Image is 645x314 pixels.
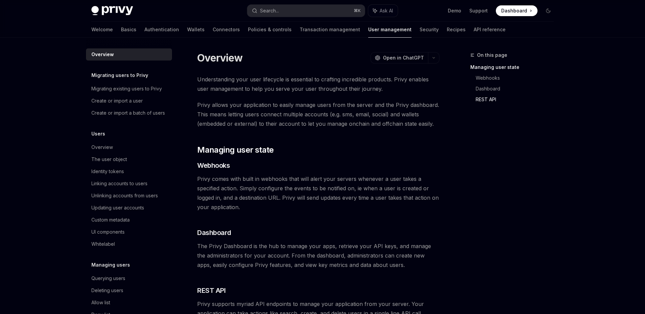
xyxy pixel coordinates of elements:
[91,274,125,282] div: Querying users
[543,5,554,16] button: Toggle dark mode
[91,180,147,188] div: Linking accounts to users
[447,22,466,38] a: Recipes
[86,190,172,202] a: Unlinking accounts from users
[91,22,113,38] a: Welcome
[477,51,507,59] span: On this page
[469,7,488,14] a: Support
[91,192,158,200] div: Unlinking accounts from users
[91,299,110,307] div: Allow list
[197,75,439,93] span: Understanding your user lifecycle is essential to crafting incredible products. Privy enables use...
[144,22,179,38] a: Authentication
[260,7,279,15] div: Search...
[86,238,172,250] a: Whitelabel
[496,5,537,16] a: Dashboard
[86,202,172,214] a: Updating user accounts
[501,7,527,14] span: Dashboard
[354,8,361,13] span: ⌘ K
[91,71,148,79] h5: Migrating users to Privy
[91,155,127,163] div: The user object
[86,107,172,119] a: Create or import a batch of users
[197,228,231,237] span: Dashboard
[86,141,172,153] a: Overview
[86,272,172,284] a: Querying users
[86,83,172,95] a: Migrating existing users to Privy
[248,22,292,38] a: Policies & controls
[86,153,172,165] a: The user object
[86,48,172,61] a: Overview
[91,85,162,93] div: Migrating existing users to Privy
[300,22,360,38] a: Transaction management
[197,241,439,270] span: The Privy Dashboard is the hub to manage your apps, retrieve your API keys, and manage the admini...
[474,22,506,38] a: API reference
[86,284,172,297] a: Deleting users
[197,286,225,295] span: REST API
[86,178,172,190] a: Linking accounts to users
[368,5,398,17] button: Ask AI
[91,50,114,58] div: Overview
[91,6,133,15] img: dark logo
[197,145,274,155] span: Managing user state
[371,52,428,64] button: Open in ChatGPT
[470,62,559,73] a: Managing user state
[86,165,172,178] a: Identity tokens
[91,286,123,295] div: Deleting users
[91,228,125,236] div: UI components
[476,83,559,94] a: Dashboard
[476,73,559,83] a: Webhooks
[247,5,365,17] button: Search...⌘K
[197,161,230,170] span: Webhooks
[91,216,130,224] div: Custom metadata
[420,22,439,38] a: Security
[197,52,243,64] h1: Overview
[197,174,439,212] span: Privy comes with built in webhooks that will alert your servers whenever a user takes a specified...
[91,143,113,151] div: Overview
[91,97,143,105] div: Create or import a user
[368,22,412,38] a: User management
[476,94,559,105] a: REST API
[91,204,144,212] div: Updating user accounts
[86,214,172,226] a: Custom metadata
[86,297,172,309] a: Allow list
[213,22,240,38] a: Connectors
[91,261,130,269] h5: Managing users
[448,7,461,14] a: Demo
[383,54,424,61] span: Open in ChatGPT
[91,167,124,175] div: Identity tokens
[91,130,105,138] h5: Users
[380,7,393,14] span: Ask AI
[91,109,165,117] div: Create or import a batch of users
[197,100,439,128] span: Privy allows your application to easily manage users from the server and the Privy dashboard. Thi...
[86,95,172,107] a: Create or import a user
[187,22,205,38] a: Wallets
[86,226,172,238] a: UI components
[121,22,136,38] a: Basics
[91,240,115,248] div: Whitelabel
